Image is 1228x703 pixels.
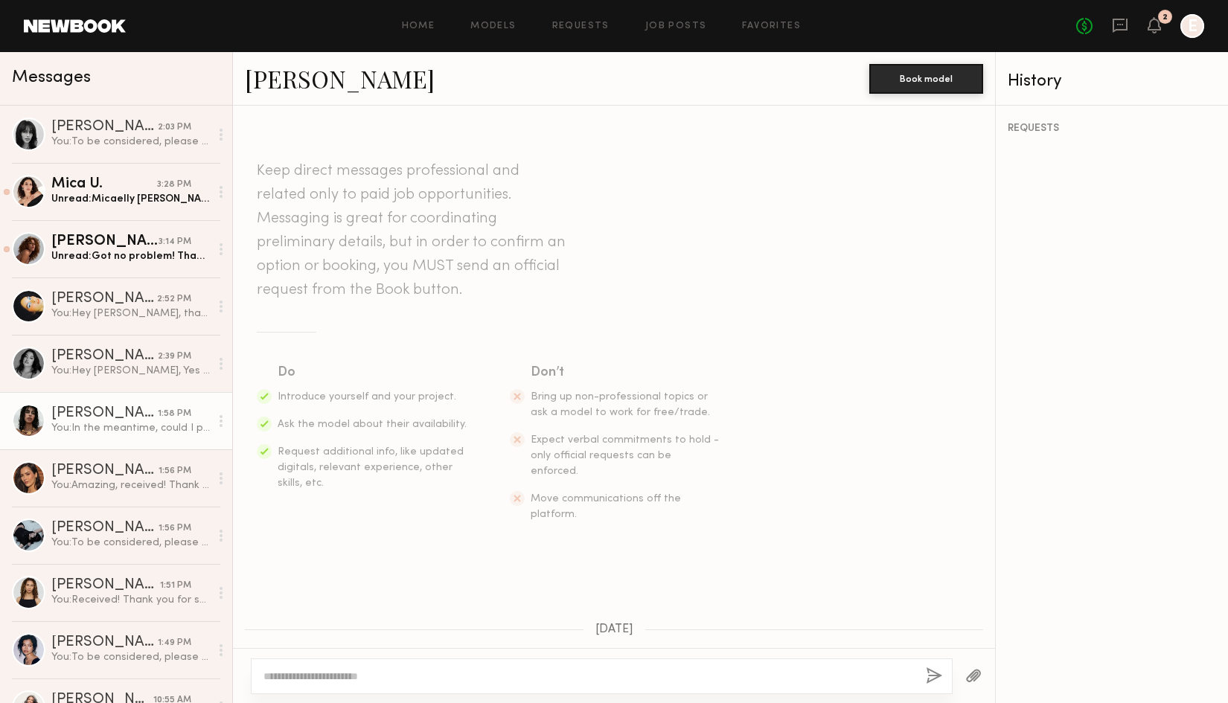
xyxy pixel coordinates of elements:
[278,392,456,402] span: Introduce yourself and your project.
[159,521,191,536] div: 1:56 PM
[742,22,801,31] a: Favorites
[869,64,983,94] button: Book model
[159,235,191,249] div: 3:14 PM
[160,579,191,593] div: 1:51 PM
[531,494,681,519] span: Move communications off the platform.
[51,578,160,593] div: [PERSON_NAME]
[51,421,210,435] div: You: In the meantime, could I please have you send over your: Full name Phone number Email Home A...
[158,407,191,421] div: 1:58 PM
[51,635,158,650] div: [PERSON_NAME]
[869,71,983,84] a: Book model
[157,178,191,192] div: 3:28 PM
[51,306,210,321] div: You: Hey [PERSON_NAME], thank you for letting me know! Unfortunately they are dyes for the shoots...
[51,292,157,306] div: [PERSON_NAME]
[257,159,569,302] header: Keep direct messages professional and related only to paid job opportunities. Messaging is great ...
[1163,13,1168,22] div: 2
[158,350,191,364] div: 2:39 PM
[51,650,210,664] div: You: To be considered, please send: 1. Hair Color History (last 5 years): * When was the last tim...
[1008,73,1216,90] div: History
[245,62,435,94] a: [PERSON_NAME]
[158,121,191,135] div: 2:03 PM
[51,364,210,378] div: You: Hey [PERSON_NAME], Yes of course! The vivid blue is semi permanent, so it usually fades out ...
[1180,14,1204,38] a: E
[1008,123,1216,134] div: REQUESTS
[157,292,191,306] div: 2:52 PM
[531,435,719,476] span: Expect verbal commitments to hold - only official requests can be enforced.
[470,22,516,31] a: Models
[51,120,158,135] div: [PERSON_NAME]
[12,69,91,86] span: Messages
[158,636,191,650] div: 1:49 PM
[51,249,210,263] div: Unread: Got no problem! Thank you for reaching out. Would love to be kept in mind for other thing...
[51,177,157,192] div: Mica U.
[278,362,468,383] div: Do
[51,406,158,421] div: [PERSON_NAME]
[278,447,464,488] span: Request additional info, like updated digitals, relevant experience, other skills, etc.
[51,593,210,607] div: You: Received! Thank you for sending that over, we will draft up the contract and be sending that...
[51,536,210,550] div: You: To be considered, please send: 1. Hair Color History (last 5 years): * When was the last tim...
[595,623,633,636] span: [DATE]
[51,135,210,149] div: You: To be considered, please send: 1. Hair Color History (last 5 years): * When was the last tim...
[402,22,435,31] a: Home
[51,463,159,478] div: [PERSON_NAME]
[645,22,707,31] a: Job Posts
[278,420,467,429] span: Ask the model about their availability.
[51,521,159,536] div: [PERSON_NAME]
[552,22,610,31] a: Requests
[51,349,158,364] div: [PERSON_NAME]
[159,464,191,478] div: 1:56 PM
[531,392,710,417] span: Bring up non-professional topics or ask a model to work for free/trade.
[51,478,210,492] div: You: Amazing, received! Thank you so much [PERSON_NAME], I will be in touch!
[51,192,210,206] div: Unread: Micaelly [PERSON_NAME] [PHONE_NUMBER] [EMAIL_ADDRESS][DOMAIN_NAME] [STREET_ADDRESS]
[51,234,159,249] div: [PERSON_NAME]
[531,362,721,383] div: Don’t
